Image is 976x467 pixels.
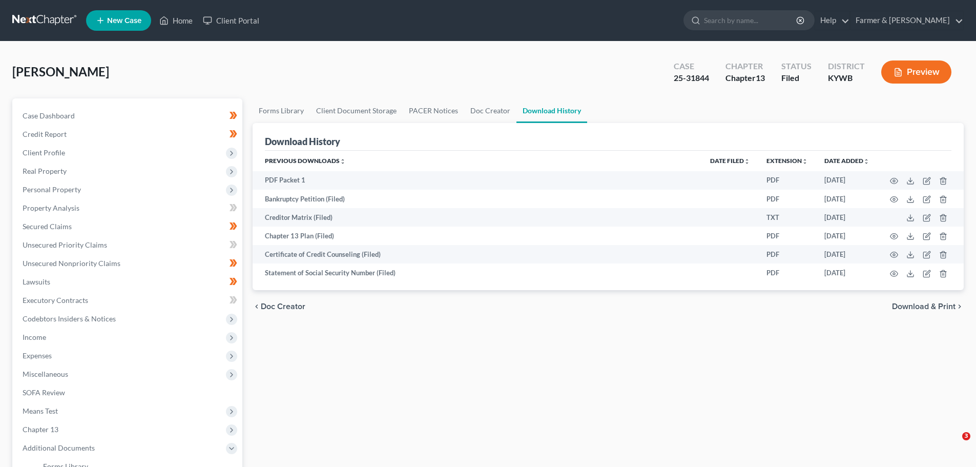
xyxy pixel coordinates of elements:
span: SOFA Review [23,388,65,397]
a: Previous Downloadsunfold_more [265,157,346,165]
a: Case Dashboard [14,107,242,125]
span: Miscellaneous [23,370,68,378]
span: Codebtors Insiders & Notices [23,314,116,323]
td: [DATE] [816,245,878,263]
a: Unsecured Priority Claims [14,236,242,254]
span: Executory Contracts [23,296,88,304]
td: PDF Packet 1 [253,171,702,190]
i: unfold_more [744,158,750,165]
a: Unsecured Nonpriority Claims [14,254,242,273]
td: PDF [758,245,816,263]
td: Bankruptcy Petition (Filed) [253,190,702,208]
div: Filed [781,72,812,84]
button: Download & Print chevron_right [892,302,964,311]
a: Download History [516,98,587,123]
a: Lawsuits [14,273,242,291]
span: Unsecured Priority Claims [23,240,107,249]
span: Income [23,333,46,341]
span: [PERSON_NAME] [12,64,109,79]
td: TXT [758,208,816,227]
span: Doc Creator [261,302,305,311]
span: Means Test [23,407,58,415]
a: Executory Contracts [14,291,242,310]
td: PDF [758,190,816,208]
div: Chapter [725,72,765,84]
td: PDF [758,263,816,282]
a: Date addedunfold_more [824,157,869,165]
div: Previous Downloads [253,151,964,282]
span: 3 [962,432,970,440]
span: Lawsuits [23,277,50,286]
span: Chapter 13 [23,425,58,434]
div: Case [674,60,709,72]
span: Expenses [23,351,52,360]
span: Case Dashboard [23,111,75,120]
td: PDF [758,171,816,190]
a: Extensionunfold_more [766,157,808,165]
span: Credit Report [23,130,67,138]
span: Property Analysis [23,204,79,212]
td: Statement of Social Security Number (Filed) [253,263,702,282]
td: Chapter 13 Plan (Filed) [253,227,702,245]
span: Unsecured Nonpriority Claims [23,259,120,268]
span: Personal Property [23,185,81,194]
span: Download & Print [892,302,956,311]
a: Client Document Storage [310,98,403,123]
a: Forms Library [253,98,310,123]
td: PDF [758,227,816,245]
div: District [828,60,865,72]
input: Search by name... [704,11,798,30]
td: Certificate of Credit Counseling (Filed) [253,245,702,263]
a: Secured Claims [14,217,242,236]
div: Chapter [725,60,765,72]
td: [DATE] [816,263,878,282]
a: PACER Notices [403,98,464,123]
a: Property Analysis [14,199,242,217]
td: [DATE] [816,227,878,245]
a: SOFA Review [14,383,242,402]
td: [DATE] [816,208,878,227]
span: Real Property [23,167,67,175]
i: chevron_left [253,302,261,311]
a: Credit Report [14,125,242,144]
a: Doc Creator [464,98,516,123]
td: Creditor Matrix (Filed) [253,208,702,227]
a: Help [815,11,849,30]
i: unfold_more [802,158,808,165]
a: Date Filedunfold_more [710,157,750,165]
td: [DATE] [816,171,878,190]
a: Client Portal [198,11,264,30]
i: chevron_right [956,302,964,311]
iframe: Intercom live chat [941,432,966,457]
span: 13 [756,73,765,83]
div: KYWB [828,72,865,84]
i: unfold_more [863,158,869,165]
span: Secured Claims [23,222,72,231]
span: New Case [107,17,141,25]
i: unfold_more [340,158,346,165]
button: Preview [881,60,951,84]
td: [DATE] [816,190,878,208]
a: Home [154,11,198,30]
a: Farmer & [PERSON_NAME] [850,11,963,30]
span: Additional Documents [23,443,95,452]
div: 25-31844 [674,72,709,84]
div: Status [781,60,812,72]
div: Download History [265,135,340,148]
button: chevron_left Doc Creator [253,302,305,311]
span: Client Profile [23,148,65,157]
